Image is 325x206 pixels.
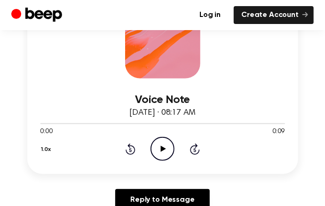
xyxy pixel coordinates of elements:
[272,127,285,137] span: 0:09
[40,127,53,137] span: 0:00
[40,94,285,106] h3: Voice Note
[234,6,314,24] a: Create Account
[40,142,55,158] button: 1.0x
[11,6,64,24] a: Beep
[192,6,228,24] a: Log in
[129,109,195,117] span: [DATE] · 08:17 AM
